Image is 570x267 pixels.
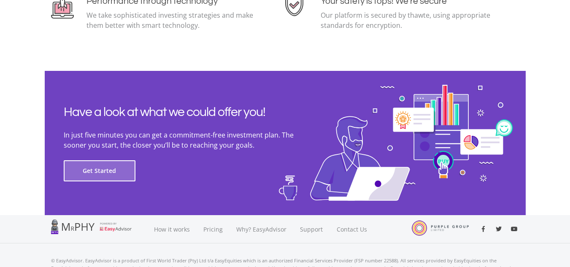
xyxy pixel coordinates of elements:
[197,215,230,243] a: Pricing
[86,10,258,30] p: We take sophisticated investing strategies and make them better with smart technology.
[330,215,375,243] a: Contact Us
[230,215,293,243] a: Why? EasyAdvisor
[147,215,197,243] a: How it works
[293,215,330,243] a: Support
[321,10,492,30] p: Our platform is secured by thawte, using appropriate standards for encryption.
[64,130,317,150] p: In just five minutes you can get a commitment-free investment plan. The sooner you start, the clo...
[64,105,317,120] h2: Have a look at what we could offer you!
[64,160,135,181] button: Get Started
